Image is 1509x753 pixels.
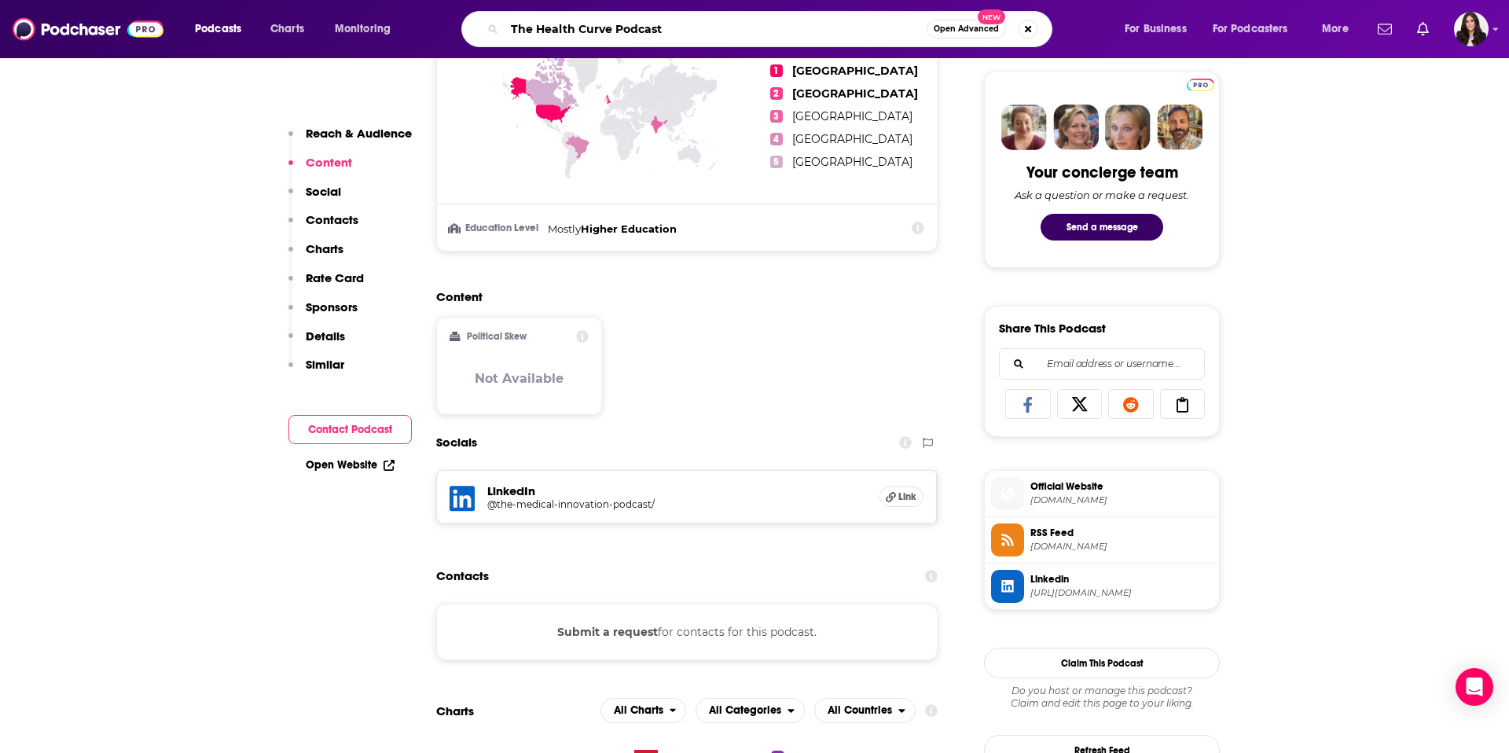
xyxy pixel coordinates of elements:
p: Charts [306,241,343,256]
button: open menu [696,698,805,723]
span: 1 [770,64,783,77]
span: [GEOGRAPHIC_DATA] [792,109,912,123]
span: Mostly [548,222,581,235]
span: Link [898,490,916,503]
img: Barbara Profile [1053,105,1099,150]
button: open menu [324,17,411,42]
h2: Contacts [436,561,489,591]
img: Jon Profile [1157,105,1202,150]
button: Submit a request [557,623,658,641]
a: Share on Reddit [1108,389,1154,419]
span: Linkedin [1030,572,1213,586]
a: Copy Link [1160,389,1206,419]
h3: Not Available [475,371,564,386]
span: RSS Feed [1030,526,1213,540]
h5: @the-medical-innovation-podcast/ [487,498,739,510]
img: Jules Profile [1105,105,1151,150]
button: Contacts [288,212,358,241]
span: Podcasts [195,18,241,40]
p: Details [306,329,345,343]
button: Send a message [1041,214,1163,241]
button: open menu [1311,17,1368,42]
span: More [1322,18,1349,40]
h2: Political Skew [467,331,527,342]
span: https://www.linkedin.com/company/the-medical-innovation-podcast/ [1030,587,1213,599]
button: Social [288,184,341,213]
div: Your concierge team [1026,163,1178,182]
p: Reach & Audience [306,126,412,141]
button: Content [288,155,352,184]
div: Open Intercom Messenger [1456,668,1493,706]
input: Email address or username... [1012,349,1191,379]
h2: Platforms [600,698,687,723]
h2: Charts [436,703,474,718]
img: Podchaser - Follow, Share and Rate Podcasts [13,14,163,44]
div: Ask a question or make a request. [1015,189,1189,201]
a: Linkedin[URL][DOMAIN_NAME] [991,570,1213,603]
button: open menu [600,698,687,723]
button: Similar [288,357,344,386]
span: Do you host or manage this podcast? [984,685,1220,697]
span: 5 [770,156,783,168]
div: Claim and edit this page to your liking. [984,685,1220,710]
a: @the-medical-innovation-podcast/ [487,498,867,510]
button: Contact Podcast [288,415,412,444]
span: medicalinnovationpod.com [1030,494,1213,506]
button: Open AdvancedNew [927,20,1006,39]
a: Show notifications dropdown [1371,16,1398,42]
div: Search followers [999,348,1205,380]
span: For Business [1125,18,1187,40]
p: Rate Card [306,270,364,285]
a: RSS Feed[DOMAIN_NAME] [991,523,1213,556]
span: [GEOGRAPHIC_DATA] [792,86,918,101]
a: Official Website[DOMAIN_NAME] [991,477,1213,510]
img: Podchaser Pro [1187,79,1214,91]
img: Sydney Profile [1001,105,1047,150]
span: [GEOGRAPHIC_DATA] [792,155,912,169]
button: open menu [814,698,916,723]
div: Search podcasts, credits, & more... [476,11,1067,47]
a: Charts [260,17,314,42]
a: Pro website [1187,76,1214,91]
span: Open Advanced [934,25,999,33]
button: Sponsors [288,299,358,329]
span: 2 [770,87,783,100]
button: Reach & Audience [288,126,412,155]
span: All Categories [709,705,781,716]
button: Show profile menu [1454,12,1489,46]
p: Similar [306,357,344,372]
span: anchor.fm [1030,541,1213,553]
span: For Podcasters [1213,18,1288,40]
a: Share on Facebook [1005,389,1051,419]
p: Sponsors [306,299,358,314]
span: [GEOGRAPHIC_DATA] [792,64,918,78]
h2: Content [436,289,925,304]
span: Charts [270,18,304,40]
h5: LinkedIn [487,483,867,498]
button: Claim This Podcast [984,648,1220,678]
p: Social [306,184,341,199]
span: Official Website [1030,479,1213,494]
h2: Countries [814,698,916,723]
span: 4 [770,133,783,145]
a: Share on X/Twitter [1057,389,1103,419]
span: All Charts [614,705,663,716]
span: Logged in as RebeccaShapiro [1454,12,1489,46]
p: Contacts [306,212,358,227]
h3: Share This Podcast [999,321,1106,336]
span: Monitoring [335,18,391,40]
button: Details [288,329,345,358]
h2: Categories [696,698,805,723]
a: Open Website [306,458,395,472]
button: open menu [184,17,262,42]
p: Content [306,155,352,170]
span: New [978,9,1006,24]
button: open menu [1114,17,1206,42]
span: Higher Education [581,222,677,235]
img: User Profile [1454,12,1489,46]
button: Charts [288,241,343,270]
span: 3 [770,110,783,123]
div: for contacts for this podcast. [436,604,938,660]
a: Show notifications dropdown [1411,16,1435,42]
